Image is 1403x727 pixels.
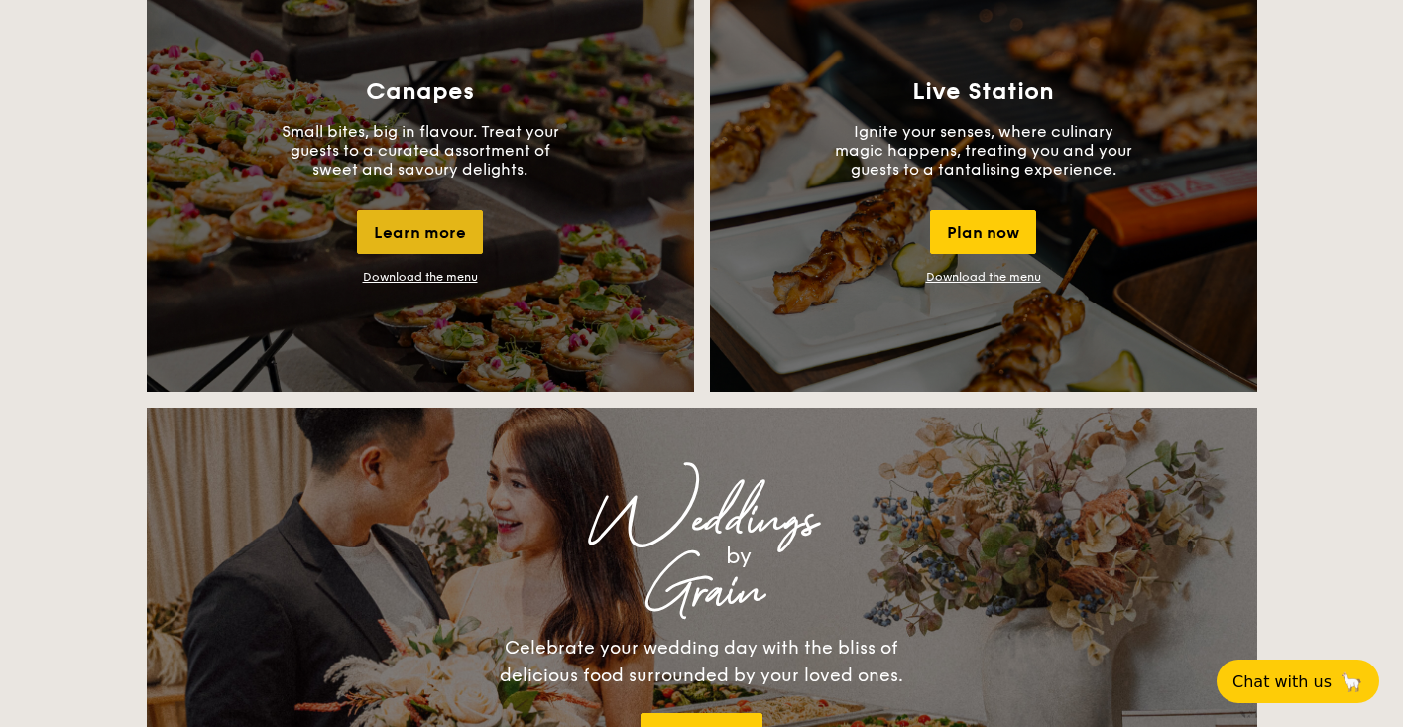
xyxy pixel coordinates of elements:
[930,210,1036,254] div: Plan now
[1232,672,1332,691] span: Chat with us
[1340,670,1363,693] span: 🦙
[321,503,1083,539] div: Weddings
[1217,660,1379,703] button: Chat with us🦙
[835,122,1132,179] p: Ignite your senses, where culinary magic happens, treating you and your guests to a tantalising e...
[479,634,925,689] div: Celebrate your wedding day with the bliss of delicious food surrounded by your loved ones.
[912,78,1054,106] h3: Live Station
[357,210,483,254] div: Learn more
[366,78,474,106] h3: Canapes
[926,270,1041,284] a: Download the menu
[321,574,1083,610] div: Grain
[395,539,1083,574] div: by
[272,122,569,179] p: Small bites, big in flavour. Treat your guests to a curated assortment of sweet and savoury delig...
[363,270,478,284] a: Download the menu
